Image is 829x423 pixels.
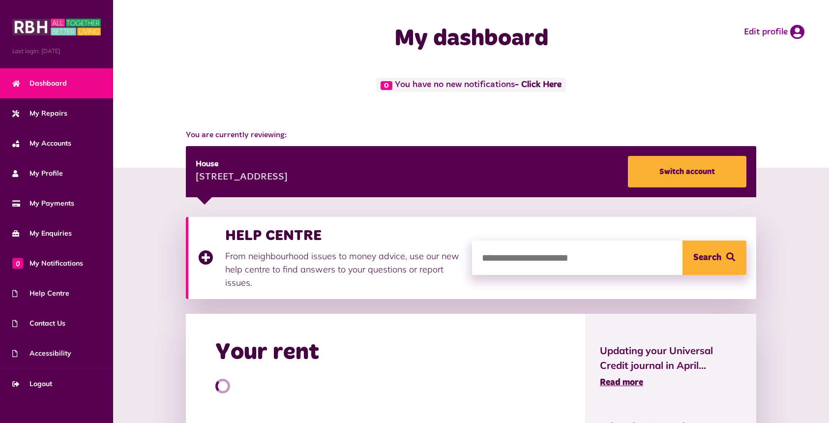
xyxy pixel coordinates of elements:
div: House [196,158,288,170]
span: Dashboard [12,78,67,89]
span: Help Centre [12,288,69,299]
p: From neighbourhood issues to money advice, use our new help centre to find answers to your questi... [225,249,462,289]
span: You are currently reviewing: [186,129,756,141]
span: My Enquiries [12,228,72,239]
span: My Repairs [12,108,67,119]
span: Updating your Universal Credit journal in April... [600,343,741,373]
button: Search [682,241,746,275]
span: 0 [381,81,392,90]
span: You have no new notifications [376,78,565,92]
h2: Your rent [215,338,319,367]
span: My Notifications [12,258,83,269]
div: [STREET_ADDRESS] [196,170,288,185]
span: My Profile [12,168,63,179]
h3: HELP CENTRE [225,227,462,244]
img: MyRBH [12,17,101,37]
span: Contact Us [12,318,65,329]
span: Last login: [DATE] [12,47,101,56]
a: Updating your Universal Credit journal in April... Read more [600,343,741,390]
span: Accessibility [12,348,71,359]
span: My Payments [12,198,74,209]
span: My Accounts [12,138,71,149]
h1: My dashboard [302,25,640,53]
span: 0 [12,258,23,269]
a: Edit profile [744,25,804,39]
a: Switch account [628,156,746,187]
a: - Click Here [515,81,562,90]
span: Logout [12,379,52,389]
span: Search [693,241,721,275]
span: Read more [600,378,643,387]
